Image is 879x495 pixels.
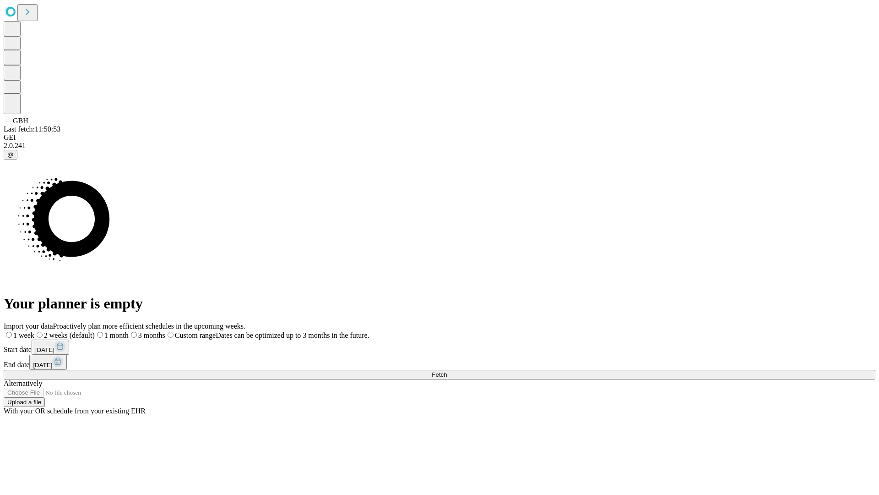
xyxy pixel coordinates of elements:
[13,331,34,339] span: 1 week
[4,295,875,312] h1: Your planner is empty
[29,355,67,370] button: [DATE]
[175,331,216,339] span: Custom range
[4,355,875,370] div: End date
[13,117,28,125] span: GBH
[35,346,54,353] span: [DATE]
[4,150,17,159] button: @
[7,151,14,158] span: @
[4,133,875,142] div: GEI
[216,331,369,339] span: Dates can be optimized up to 3 months in the future.
[4,379,42,387] span: Alternatively
[131,332,137,338] input: 3 months
[104,331,129,339] span: 1 month
[4,340,875,355] div: Start date
[53,322,245,330] span: Proactively plan more efficient schedules in the upcoming weeks.
[432,371,447,378] span: Fetch
[4,370,875,379] button: Fetch
[6,332,12,338] input: 1 week
[33,362,52,368] span: [DATE]
[4,125,60,133] span: Last fetch: 11:50:53
[168,332,174,338] input: Custom rangeDates can be optimized up to 3 months in the future.
[37,332,43,338] input: 2 weeks (default)
[32,340,69,355] button: [DATE]
[138,331,165,339] span: 3 months
[4,407,146,415] span: With your OR schedule from your existing EHR
[4,397,45,407] button: Upload a file
[97,332,103,338] input: 1 month
[4,142,875,150] div: 2.0.241
[44,331,95,339] span: 2 weeks (default)
[4,322,53,330] span: Import your data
